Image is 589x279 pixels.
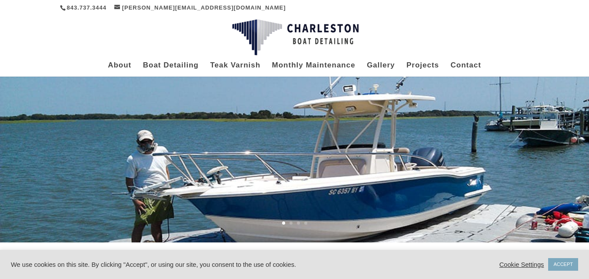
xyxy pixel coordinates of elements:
a: Teak Varnish [210,62,260,77]
a: Cookie Settings [499,261,544,269]
img: Charleston Boat Detailing [232,19,359,56]
a: 2 [290,222,293,225]
a: Boat Detailing [143,62,199,77]
a: ACCEPT [548,258,578,271]
div: We use cookies on this site. By clicking "Accept", or using our site, you consent to the use of c... [11,261,408,269]
a: Monthly Maintenance [272,62,356,77]
a: [PERSON_NAME][EMAIL_ADDRESS][DOMAIN_NAME] [114,4,286,11]
a: 843.737.3444 [67,4,107,11]
a: About [108,62,131,77]
a: Gallery [367,62,395,77]
a: 4 [304,222,307,225]
a: Projects [406,62,439,77]
a: Contact [451,62,481,77]
a: 3 [297,222,300,225]
a: 1 [282,222,285,225]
